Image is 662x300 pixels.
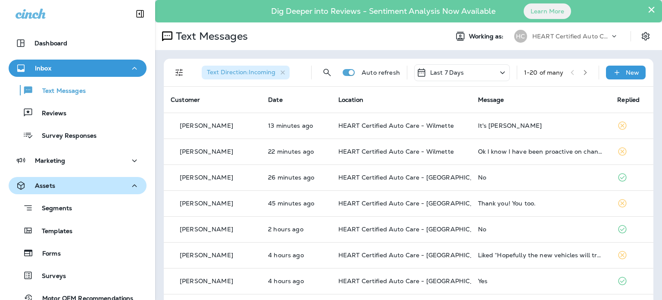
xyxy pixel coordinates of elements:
p: HEART Certified Auto Care [532,33,610,40]
button: Survey Responses [9,126,147,144]
p: Templates [33,227,72,236]
p: [PERSON_NAME] [180,252,233,259]
span: HEART Certified Auto Care - [GEOGRAPHIC_DATA] [338,251,493,259]
div: Text Direction:Incoming [202,66,290,79]
p: [PERSON_NAME] [180,122,233,129]
span: HEART Certified Auto Care - [GEOGRAPHIC_DATA] [338,277,493,285]
span: Message [478,96,504,104]
span: Date [268,96,283,104]
p: Oct 8, 2025 10:57 AM [268,252,325,259]
button: Settings [638,28,653,44]
button: Segments [9,199,147,217]
p: Reviews [33,110,66,118]
button: Text Messages [9,81,147,99]
div: Yes [478,278,604,284]
p: Last 7 Days [430,69,464,76]
span: Text Direction : Incoming [207,68,275,76]
p: Auto refresh [362,69,400,76]
p: Inbox [35,65,51,72]
button: Surveys [9,266,147,284]
span: Customer [171,96,200,104]
p: Dig Deeper into Reviews - Sentiment Analysis Now Available [246,10,521,13]
button: Reviews [9,104,147,122]
button: Filters [171,64,188,81]
span: HEART Certified Auto Care - [GEOGRAPHIC_DATA] [338,199,493,207]
p: Oct 8, 2025 12:43 PM [268,226,325,233]
p: Text Messages [172,30,248,43]
p: New [626,69,639,76]
span: Location [338,96,363,104]
div: HC [514,30,527,43]
span: HEART Certified Auto Care - Wilmette [338,122,454,129]
div: Liked “Hopefully the new vehicles will treat you well” [478,252,604,259]
p: [PERSON_NAME] [180,148,233,155]
button: Close [647,3,656,16]
p: Forms [34,250,61,258]
button: Search Messages [319,64,336,81]
button: Assets [9,177,147,194]
span: HEART Certified Auto Care - Wilmette [338,148,454,155]
button: Learn More [524,3,571,19]
p: Oct 8, 2025 10:15 AM [268,278,325,284]
p: Dashboard [34,40,67,47]
p: Surveys [33,272,66,281]
span: HEART Certified Auto Care - [GEOGRAPHIC_DATA] [338,174,493,181]
div: Ok I know I have been proactive on changing fluids and filters with you guys [478,148,604,155]
div: No [478,174,604,181]
span: HEART Certified Auto Care - [GEOGRAPHIC_DATA] [338,225,493,233]
p: Oct 8, 2025 02:17 PM [268,200,325,207]
p: [PERSON_NAME] [180,200,233,207]
p: Oct 8, 2025 02:40 PM [268,148,325,155]
p: Marketing [35,157,65,164]
button: Dashboard [9,35,147,52]
span: Replied [617,96,640,104]
p: Oct 8, 2025 02:49 PM [268,122,325,129]
button: Forms [9,244,147,262]
p: Text Messages [34,87,86,95]
span: Working as: [469,33,506,40]
p: [PERSON_NAME] [180,174,233,181]
p: Oct 8, 2025 02:37 PM [268,174,325,181]
p: Assets [35,182,55,189]
button: Inbox [9,60,147,77]
div: Thank you! You too. [478,200,604,207]
p: Survey Responses [33,132,97,140]
p: [PERSON_NAME] [180,226,233,233]
button: Templates [9,221,147,240]
button: Marketing [9,152,147,169]
div: It's Christina Yasenak [478,122,604,129]
button: Collapse Sidebar [128,5,152,22]
p: Segments [33,205,72,213]
div: 1 - 20 of many [524,69,564,76]
p: [PERSON_NAME] [180,278,233,284]
div: No [478,226,604,233]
